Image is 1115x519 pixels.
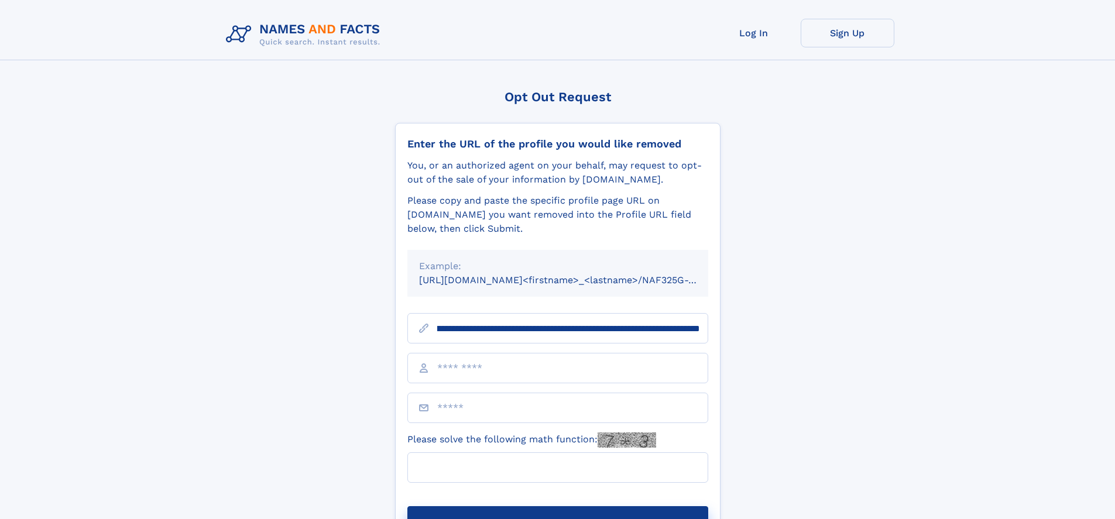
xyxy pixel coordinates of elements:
[407,159,708,187] div: You, or an authorized agent on your behalf, may request to opt-out of the sale of your informatio...
[221,19,390,50] img: Logo Names and Facts
[707,19,801,47] a: Log In
[419,259,697,273] div: Example:
[407,138,708,150] div: Enter the URL of the profile you would like removed
[419,274,730,286] small: [URL][DOMAIN_NAME]<firstname>_<lastname>/NAF325G-xxxxxxxx
[407,432,656,448] label: Please solve the following math function:
[801,19,894,47] a: Sign Up
[395,90,721,104] div: Opt Out Request
[407,194,708,236] div: Please copy and paste the specific profile page URL on [DOMAIN_NAME] you want removed into the Pr...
